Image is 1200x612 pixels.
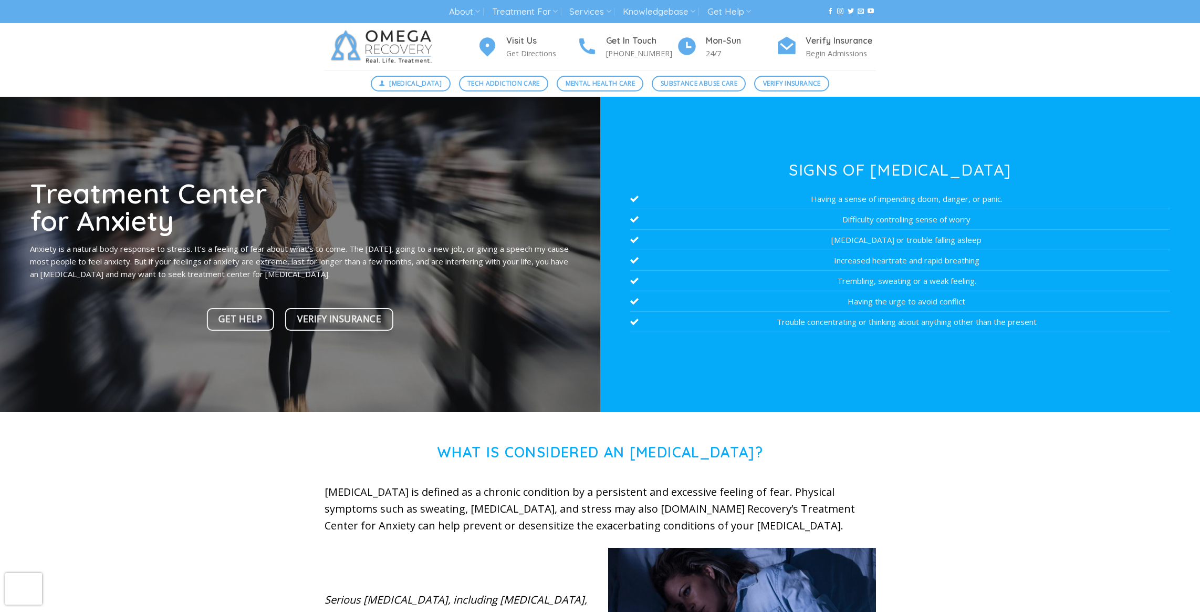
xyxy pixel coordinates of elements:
span: Tech Addiction Care [467,78,540,88]
li: Having the urge to avoid conflict [630,291,1170,312]
p: Begin Admissions [806,47,876,59]
a: Treatment For [492,2,558,22]
a: Substance Abuse Care [652,76,746,91]
a: Verify Insurance [754,76,829,91]
a: About [449,2,480,22]
p: 24/7 [706,47,776,59]
a: Knowledgebase [623,2,695,22]
li: [MEDICAL_DATA] or trouble falling asleep [630,230,1170,250]
a: Services [569,2,611,22]
img: Omega Recovery [325,23,443,70]
span: Substance Abuse Care [661,78,737,88]
a: Mental Health Care [557,76,643,91]
a: Verify Insurance [285,308,393,331]
li: Trouble concentrating or thinking about anything other than the present [630,312,1170,332]
h4: Visit Us [506,34,577,48]
p: [MEDICAL_DATA] is defined as a chronic condition by a persistent and excessive feeling of fear. P... [325,484,876,534]
p: Get Directions [506,47,577,59]
a: [MEDICAL_DATA] [371,76,451,91]
li: Trembling, sweating or a weak feeling. [630,271,1170,291]
a: Follow on Instagram [837,8,843,15]
h4: Verify Insurance [806,34,876,48]
h4: Get In Touch [606,34,676,48]
li: Increased heartrate and rapid breathing [630,250,1170,271]
h1: What is Considered an [MEDICAL_DATA]? [325,444,876,461]
p: [PHONE_NUMBER] [606,47,676,59]
h4: Mon-Sun [706,34,776,48]
span: Verify Insurance [297,312,381,327]
li: Having a sense of impending doom, danger, or panic. [630,189,1170,209]
h1: Treatment Center for Anxiety [30,179,570,234]
li: Difficulty controlling sense of worry [630,209,1170,230]
span: Get Help [218,312,262,327]
a: Verify Insurance Begin Admissions [776,34,876,60]
p: Anxiety is a natural body response to stress. It’s a feeling of fear about what’s to come. The [D... [30,242,570,280]
span: [MEDICAL_DATA] [389,78,442,88]
a: Follow on Twitter [848,8,854,15]
a: Follow on Facebook [827,8,833,15]
span: Verify Insurance [763,78,821,88]
a: Visit Us Get Directions [477,34,577,60]
a: Get Help [207,308,275,331]
a: Follow on YouTube [868,8,874,15]
a: Get In Touch [PHONE_NUMBER] [577,34,676,60]
a: Tech Addiction Care [459,76,549,91]
a: Get Help [707,2,751,22]
span: Mental Health Care [566,78,635,88]
a: Send us an email [858,8,864,15]
h3: Signs of [MEDICAL_DATA] [630,162,1170,178]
